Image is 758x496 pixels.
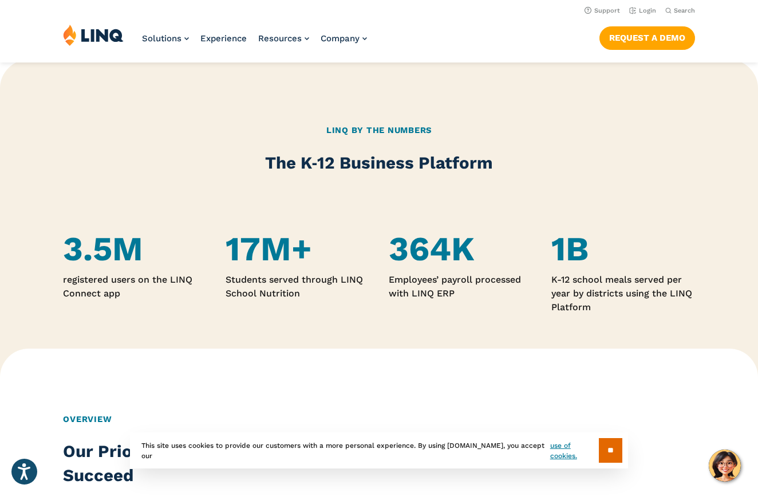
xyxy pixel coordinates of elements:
a: Solutions [142,33,189,44]
a: Login [629,7,656,14]
a: Request a Demo [599,26,695,49]
div: This site uses cookies to provide our customers with a more personal experience. By using [DOMAIN... [130,432,628,468]
button: Hello, have a question? Let’s chat. [709,450,741,482]
p: registered users on the LINQ Connect app [63,273,207,301]
p: K-12 school meals served per year by districts using the LINQ Platform [551,273,695,315]
h4: 3.5M [63,229,207,268]
a: Support [585,7,620,14]
h2: LINQ By the Numbers [63,124,694,136]
h2: Our Priorities to Help You Succeed [63,440,315,487]
a: use of cookies. [550,440,599,461]
button: Open Search Bar [665,6,695,15]
span: Search [674,7,695,14]
p: Employees’ payroll processed with LINQ ERP [389,273,532,301]
h4: 1B [551,229,695,268]
a: Company [321,33,367,44]
span: Resources [258,33,302,44]
p: Students served through LINQ School Nutrition [226,273,369,301]
nav: Button Navigation [599,24,695,49]
h2: The K‑12 Business Platform [63,151,694,175]
a: Experience [200,33,247,44]
span: Company [321,33,360,44]
h4: 17M+ [226,229,369,268]
h4: 364K [389,229,532,268]
a: Resources [258,33,309,44]
h2: Overview [63,413,694,425]
span: Solutions [142,33,181,44]
img: LINQ | K‑12 Software [63,24,124,46]
nav: Primary Navigation [142,24,367,62]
